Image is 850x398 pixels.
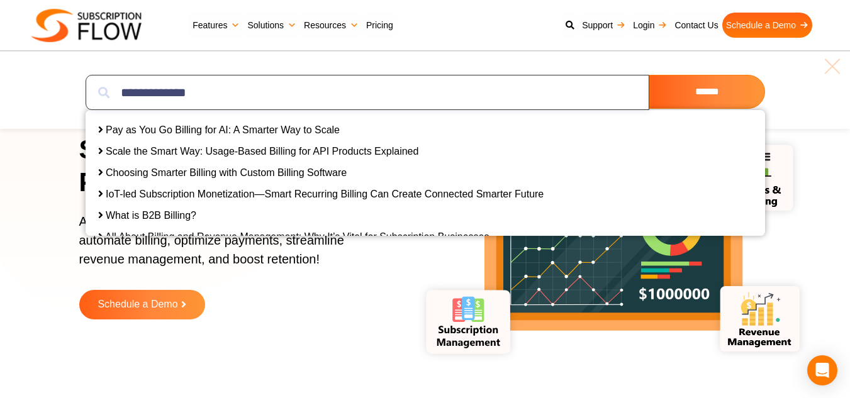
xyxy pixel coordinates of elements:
[31,9,142,42] img: Subscriptionflow
[362,13,397,38] a: Pricing
[106,124,340,135] a: Pay as You Go Billing for AI: A Smarter Way to Scale
[722,13,812,38] a: Schedule a Demo
[671,13,722,38] a: Contact Us
[243,13,300,38] a: Solutions
[189,13,243,38] a: Features
[79,212,377,281] p: AI-powered subscription management platform to automate billing, optimize payments, streamline re...
[807,355,837,385] div: Open Intercom Messenger
[300,13,362,38] a: Resources
[79,290,205,319] a: Schedule a Demo
[578,13,629,38] a: Support
[98,299,177,310] span: Schedule a Demo
[106,146,418,157] a: Scale the Smart Way: Usage-Based Billing for API Products Explained
[629,13,671,38] a: Login
[106,189,544,199] a: IoT-led Subscription Monetization—Smart Recurring Billing Can Create Connected Smarter Future
[79,133,393,199] h1: Simplify Subscriptions, Power Growth!
[106,167,347,178] a: Choosing Smarter Billing with Custom Billing Software
[105,231,489,242] a: All About Billing and Revenue Management: Why It’s Vital for Subscription Businesses
[106,210,196,221] a: What is B2B Billing?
